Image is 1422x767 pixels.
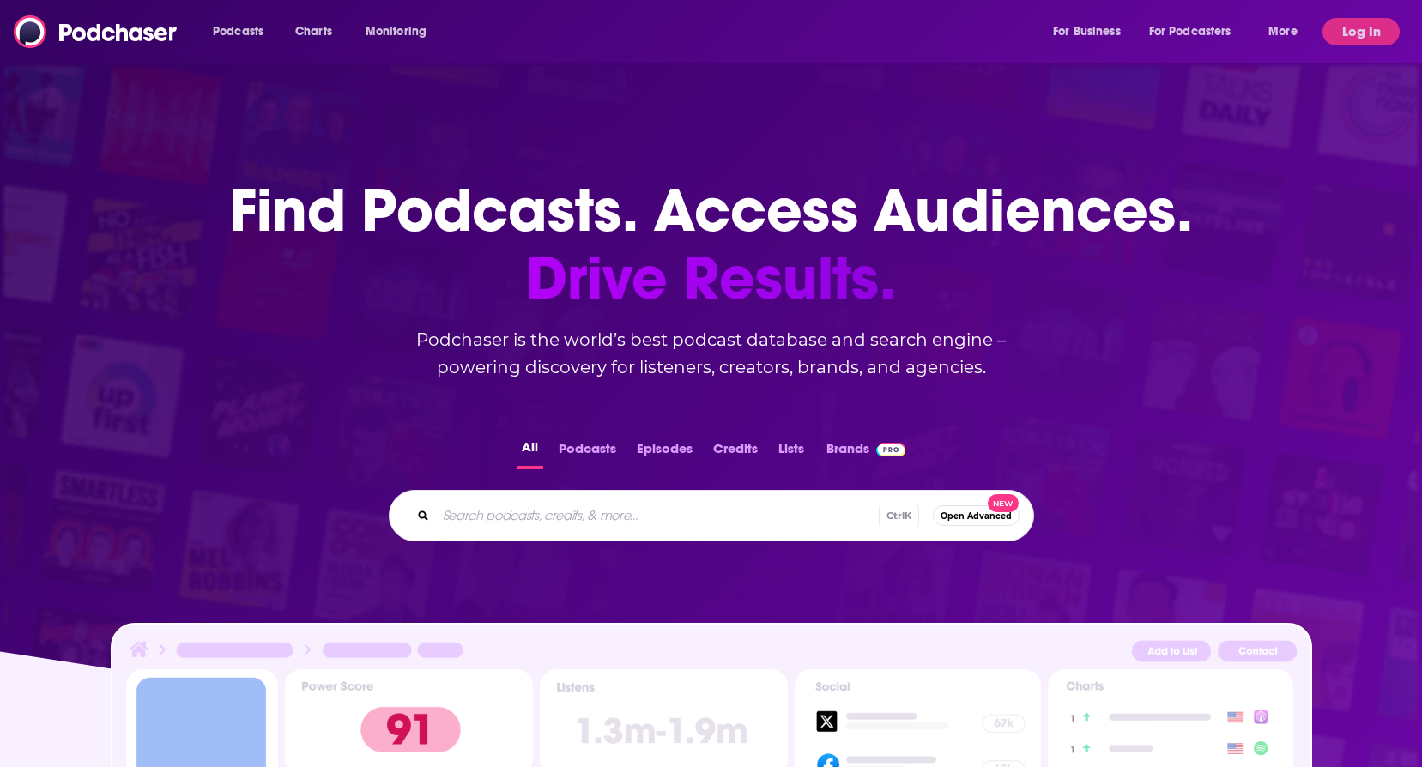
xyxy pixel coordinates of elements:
span: Open Advanced [941,511,1012,521]
div: Search podcasts, credits, & more... [389,490,1034,541]
button: Log In [1322,18,1400,45]
button: Lists [773,436,809,469]
img: Podchaser Pro [876,443,906,456]
span: For Podcasters [1149,20,1231,44]
input: Search podcasts, credits, & more... [436,502,879,529]
button: Credits [708,436,763,469]
button: open menu [201,18,286,45]
button: open menu [1138,18,1256,45]
span: More [1268,20,1298,44]
button: Open AdvancedNew [933,505,1020,526]
span: Monitoring [366,20,427,44]
button: open menu [1256,18,1319,45]
button: All [517,436,543,469]
button: Podcasts [554,436,621,469]
span: Drive Results. [229,245,1193,312]
button: open menu [1041,18,1142,45]
button: Episodes [632,436,698,469]
span: Podcasts [213,20,263,44]
a: Charts [284,18,342,45]
span: New [988,494,1019,512]
h2: Podchaser is the world’s best podcast database and search engine – powering discovery for listene... [368,326,1055,381]
span: Charts [295,20,332,44]
img: Podcast Insights Header [126,638,1297,668]
span: Ctrl K [879,504,919,528]
img: Podchaser - Follow, Share and Rate Podcasts [14,15,179,48]
button: open menu [354,18,449,45]
a: BrandsPodchaser Pro [826,436,906,469]
span: For Business [1053,20,1121,44]
h1: Find Podcasts. Access Audiences. [229,177,1193,312]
